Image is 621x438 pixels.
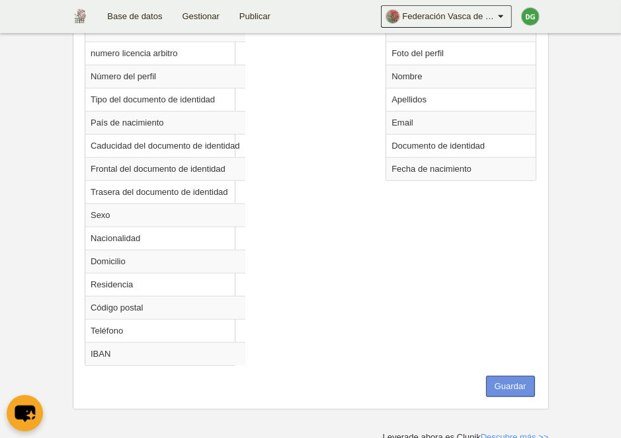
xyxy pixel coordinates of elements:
td: Caducidad del documento de identidad [85,134,245,157]
td: Tipo del documento de identidad [85,88,245,111]
td: País de nacimiento [85,111,245,134]
td: IBAN [85,342,245,365]
td: Apellidos [386,88,536,111]
td: Frontal del documento de identidad [85,157,245,180]
td: Documento de identidad [386,134,536,157]
td: Residencia [85,273,245,296]
td: Fecha de nacimiento [386,157,536,180]
td: Teléfono [85,319,245,342]
td: numero licencia arbitro [85,42,245,65]
td: Nombre [386,65,536,88]
td: Código postal [85,296,245,319]
img: Oa2hBJ8rYK13.30x30.jpg [386,10,399,23]
td: Domicilio [85,250,245,273]
td: Foto del perfil [386,42,536,65]
td: Trasera del documento de identidad [85,180,245,203]
img: c2l6ZT0zMHgzMCZmcz05JnRleHQ9REcmYmc9NDNhMDQ3.png [522,8,539,25]
button: Guardar [486,376,535,397]
a: Federación Vasca de Voleibol [381,5,512,28]
td: Número del perfil [85,65,245,88]
td: Email [386,111,536,134]
img: Federación Vasca de Voleibol [73,8,87,24]
button: chat-button [7,395,43,431]
td: Nacionalidad [85,227,245,250]
td: Sexo [85,203,245,227]
span: Federación Vasca de Voleibol [403,10,495,23]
